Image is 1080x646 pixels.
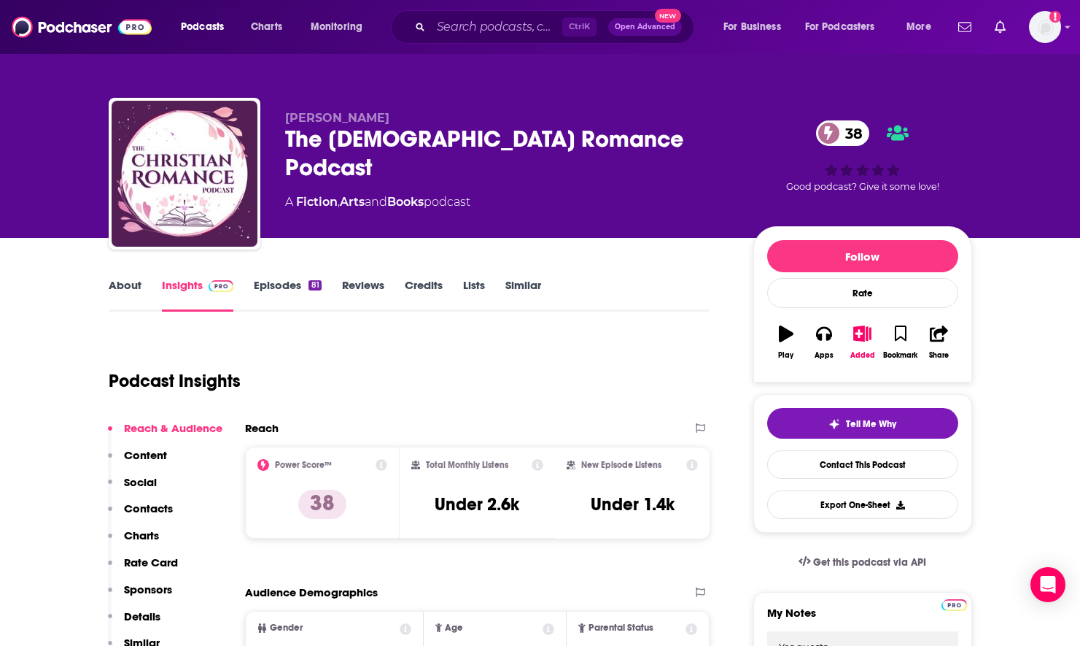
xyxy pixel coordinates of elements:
[285,193,470,211] div: A podcast
[109,278,141,312] a: About
[387,195,424,209] a: Books
[588,623,653,633] span: Parental Status
[989,15,1011,39] a: Show notifications dropdown
[12,13,152,41] img: Podchaser - Follow, Share and Rate Podcasts
[831,120,870,146] span: 38
[906,17,931,37] span: More
[843,316,881,369] button: Added
[311,17,362,37] span: Monitoring
[241,15,291,39] a: Charts
[124,555,178,569] p: Rate Card
[445,623,463,633] span: Age
[828,418,840,430] img: tell me why sparkle
[251,17,282,37] span: Charts
[108,448,167,475] button: Content
[767,316,805,369] button: Play
[270,623,303,633] span: Gender
[463,278,485,312] a: Lists
[655,9,681,23] span: New
[816,120,870,146] a: 38
[787,545,939,580] a: Get this podcast via API
[285,111,389,125] span: [PERSON_NAME]
[340,195,365,209] a: Arts
[615,23,675,31] span: Open Advanced
[300,15,381,39] button: open menu
[767,240,958,272] button: Follow
[365,195,387,209] span: and
[108,582,172,610] button: Sponsors
[815,351,834,360] div: Apps
[805,316,843,369] button: Apps
[846,418,896,430] span: Tell Me Why
[181,17,224,37] span: Podcasts
[767,408,958,439] button: tell me why sparkleTell Me Why
[124,610,160,623] p: Details
[405,278,443,312] a: Credits
[426,460,508,470] h2: Total Monthly Listens
[209,280,234,292] img: Podchaser Pro
[308,280,321,291] div: 81
[109,370,241,392] h1: Podcast Insights
[254,278,321,312] a: Episodes81
[505,278,541,312] a: Similar
[1030,567,1065,602] div: Open Intercom Messenger
[405,10,708,44] div: Search podcasts, credits, & more...
[108,528,159,555] button: Charts
[108,610,160,637] button: Details
[1029,11,1061,43] button: Show profile menu
[920,316,957,369] button: Share
[929,351,949,360] div: Share
[952,15,977,39] a: Show notifications dropdown
[581,460,661,470] h2: New Episode Listens
[562,18,597,36] span: Ctrl K
[767,491,958,519] button: Export One-Sheet
[431,15,562,39] input: Search podcasts, credits, & more...
[162,278,234,312] a: InsightsPodchaser Pro
[124,528,159,542] p: Charts
[813,556,926,569] span: Get this podcast via API
[805,17,875,37] span: For Podcasters
[124,582,172,596] p: Sponsors
[296,195,338,209] a: Fiction
[850,351,875,360] div: Added
[108,501,173,528] button: Contacts
[778,351,793,360] div: Play
[713,15,799,39] button: open menu
[124,501,173,515] p: Contacts
[124,421,222,435] p: Reach & Audience
[591,493,675,515] h3: Under 1.4k
[767,278,958,308] div: Rate
[767,450,958,479] a: Contact This Podcast
[124,448,167,462] p: Content
[882,316,920,369] button: Bookmark
[1049,11,1061,23] svg: Add a profile image
[108,555,178,582] button: Rate Card
[941,599,967,611] img: Podchaser Pro
[1029,11,1061,43] img: User Profile
[108,421,222,448] button: Reach & Audience
[245,421,279,435] h2: Reach
[112,101,257,247] img: The Christian Romance Podcast
[753,111,972,201] div: 38Good podcast? Give it some love!
[767,606,958,631] label: My Notes
[723,17,781,37] span: For Business
[608,18,682,36] button: Open AdvancedNew
[245,585,378,599] h2: Audience Demographics
[342,278,384,312] a: Reviews
[796,15,896,39] button: open menu
[124,475,157,489] p: Social
[435,493,519,515] h3: Under 2.6k
[786,181,939,192] span: Good podcast? Give it some love!
[1029,11,1061,43] span: Logged in as nwierenga
[275,460,332,470] h2: Power Score™
[883,351,917,360] div: Bookmark
[896,15,949,39] button: open menu
[941,597,967,611] a: Pro website
[298,490,346,519] p: 38
[108,475,157,502] button: Social
[338,195,340,209] span: ,
[171,15,243,39] button: open menu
